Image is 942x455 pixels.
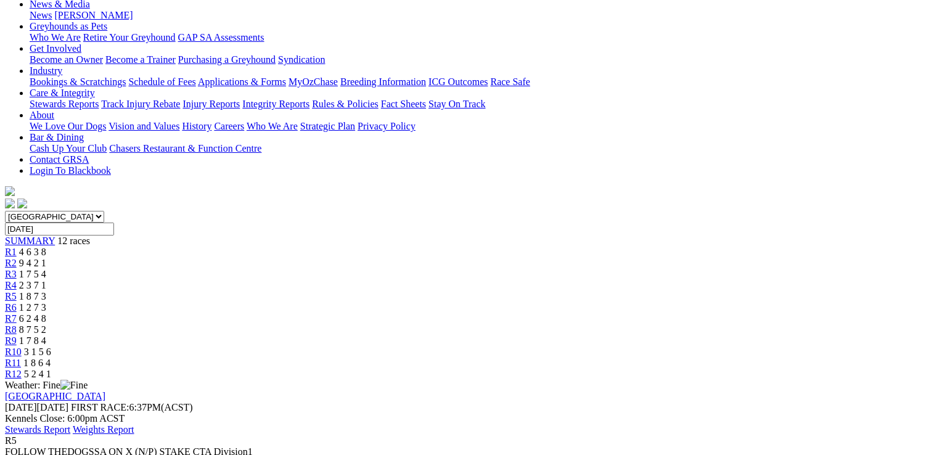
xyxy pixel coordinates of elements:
span: 9 4 2 1 [19,258,46,268]
span: 6:37PM(ACST) [71,402,193,412]
a: Weights Report [73,424,134,435]
span: [DATE] [5,402,68,412]
span: 12 races [57,236,90,246]
a: Get Involved [30,43,81,54]
a: Chasers Restaurant & Function Centre [109,143,261,154]
a: R6 [5,302,17,313]
a: R1 [5,247,17,257]
a: Retire Your Greyhound [83,32,176,43]
a: Rules & Policies [312,99,379,109]
a: R7 [5,313,17,324]
a: Stewards Report [5,424,70,435]
a: R12 [5,369,22,379]
span: 1 8 6 4 [23,358,51,368]
a: Contact GRSA [30,154,89,165]
span: 1 2 7 3 [19,302,46,313]
a: R4 [5,280,17,290]
a: MyOzChase [289,76,338,87]
a: Track Injury Rebate [101,99,180,109]
span: 1 8 7 3 [19,291,46,301]
a: Strategic Plan [300,121,355,131]
div: Greyhounds as Pets [30,32,928,43]
div: Industry [30,76,928,88]
a: Privacy Policy [358,121,416,131]
div: Kennels Close: 6:00pm ACST [5,413,928,424]
a: Industry [30,65,62,76]
span: 5 2 4 1 [24,369,51,379]
a: Purchasing a Greyhound [178,54,276,65]
input: Select date [5,223,114,236]
a: ICG Outcomes [428,76,488,87]
a: Injury Reports [182,99,240,109]
a: Greyhounds as Pets [30,21,107,31]
span: 1 7 5 4 [19,269,46,279]
a: Stewards Reports [30,99,99,109]
a: Who We Are [247,121,298,131]
div: Care & Integrity [30,99,928,110]
div: Bar & Dining [30,143,928,154]
span: FIRST RACE: [71,402,129,412]
a: Vision and Values [109,121,179,131]
a: Stay On Track [428,99,485,109]
a: R3 [5,269,17,279]
div: Get Involved [30,54,928,65]
span: [DATE] [5,402,37,412]
span: Weather: Fine [5,380,88,390]
a: About [30,110,54,120]
a: Become an Owner [30,54,103,65]
a: R9 [5,335,17,346]
a: R10 [5,346,22,357]
a: [PERSON_NAME] [54,10,133,20]
img: twitter.svg [17,199,27,208]
img: logo-grsa-white.png [5,186,15,196]
a: Who We Are [30,32,81,43]
a: SUMMARY [5,236,55,246]
a: Careers [214,121,244,131]
a: R5 [5,291,17,301]
a: Integrity Reports [242,99,309,109]
a: R2 [5,258,17,268]
a: Become a Trainer [105,54,176,65]
a: Login To Blackbook [30,165,111,176]
span: 2 3 7 1 [19,280,46,290]
a: Syndication [278,54,325,65]
a: Bookings & Scratchings [30,76,126,87]
a: Care & Integrity [30,88,95,98]
a: Fact Sheets [381,99,426,109]
a: We Love Our Dogs [30,121,106,131]
img: facebook.svg [5,199,15,208]
a: Schedule of Fees [128,76,195,87]
a: Applications & Forms [198,76,286,87]
a: R8 [5,324,17,335]
a: Breeding Information [340,76,426,87]
a: News [30,10,52,20]
img: Fine [60,380,88,391]
span: 4 6 3 8 [19,247,46,257]
span: 3 1 5 6 [24,346,51,357]
a: Cash Up Your Club [30,143,107,154]
a: [GEOGRAPHIC_DATA] [5,391,105,401]
a: Race Safe [490,76,530,87]
span: 8 7 5 2 [19,324,46,335]
a: GAP SA Assessments [178,32,264,43]
a: Bar & Dining [30,132,84,142]
span: 1 7 8 4 [19,335,46,346]
span: R5 [5,435,17,446]
a: History [182,121,211,131]
a: R11 [5,358,21,368]
span: 6 2 4 8 [19,313,46,324]
div: News & Media [30,10,928,21]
